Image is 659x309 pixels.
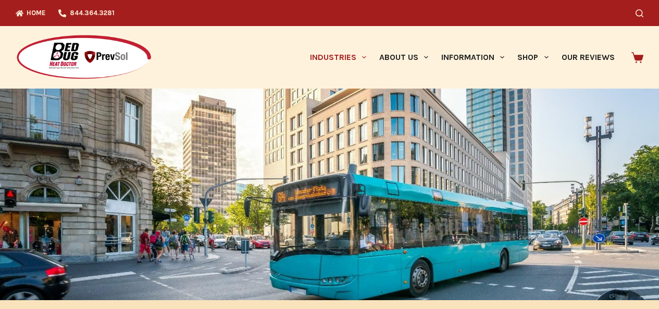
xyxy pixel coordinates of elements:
[636,9,643,17] button: Search
[555,26,621,89] a: Our Reviews
[303,26,372,89] a: Industries
[435,26,511,89] a: Information
[372,26,434,89] a: About Us
[303,26,621,89] nav: Primary
[16,34,152,81] img: Prevsol/Bed Bug Heat Doctor
[511,26,555,89] a: Shop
